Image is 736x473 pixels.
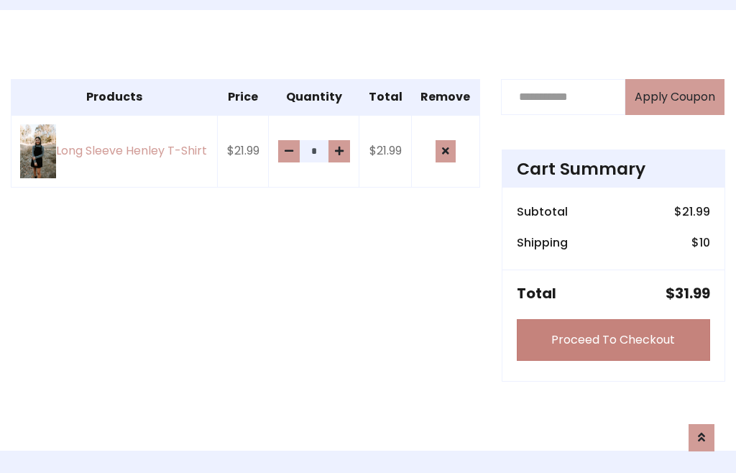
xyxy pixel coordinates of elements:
[359,115,412,188] td: $21.99
[675,283,710,303] span: 31.99
[218,115,269,188] td: $21.99
[359,79,412,115] th: Total
[517,159,710,179] h4: Cart Summary
[682,203,710,220] span: 21.99
[674,205,710,219] h6: $
[691,236,710,249] h6: $
[11,79,218,115] th: Products
[517,285,556,302] h5: Total
[411,79,479,115] th: Remove
[625,79,724,115] button: Apply Coupon
[269,79,359,115] th: Quantity
[517,319,710,361] a: Proceed To Checkout
[666,285,710,302] h5: $
[517,205,568,219] h6: Subtotal
[699,234,710,251] span: 10
[517,236,568,249] h6: Shipping
[20,124,208,178] a: Long Sleeve Henley T-Shirt
[218,79,269,115] th: Price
